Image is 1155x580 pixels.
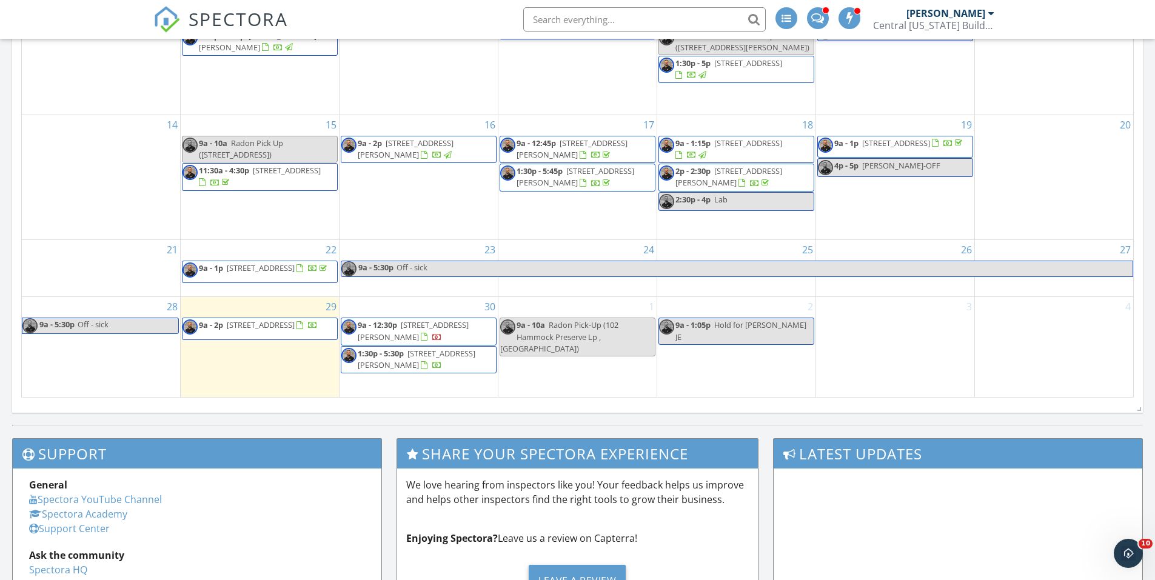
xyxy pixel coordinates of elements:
span: 2:30p - 4p [675,194,711,205]
span: Off - sick [78,319,109,330]
span: 9a - 1p [834,138,859,148]
a: Go to September 19, 2025 [959,115,974,135]
a: 1:30p - 5p [STREET_ADDRESS] [658,56,814,83]
td: Go to September 17, 2025 [498,115,657,239]
a: 9a - 1p [STREET_ADDRESS] [182,261,338,282]
img: jason.png [659,319,674,335]
a: Go to September 21, 2025 [164,240,180,259]
span: 9a - 5:30p [358,261,394,276]
img: jason.png [341,138,357,153]
h3: Latest Updates [774,439,1142,468]
span: 9a - 2p [358,138,382,148]
td: Go to September 16, 2025 [340,115,498,239]
td: Go to September 19, 2025 [815,115,974,239]
a: SPECTORA [153,16,288,42]
span: 11:30a - 4:30p [199,165,249,176]
span: 9a - 2p [199,319,223,330]
a: Go to September 30, 2025 [482,297,498,316]
span: [STREET_ADDRESS][PERSON_NAME] [517,138,628,160]
span: 2p - 2:30p [675,165,711,176]
span: 1:30p - 5:30p [358,348,404,359]
span: 10:30a - 11a [675,30,719,41]
td: Go to September 22, 2025 [181,240,340,297]
td: Go to September 28, 2025 [22,297,181,397]
iframe: Intercom live chat [1114,539,1143,568]
span: SPECTORA [189,6,288,32]
a: 9a - 12:45p [STREET_ADDRESS][PERSON_NAME] [500,136,655,163]
a: Go to September 26, 2025 [959,240,974,259]
a: 1:30p - 5:45p [STREET_ADDRESS][PERSON_NAME] [500,164,655,191]
a: 9a - 12:30p [STREET_ADDRESS][PERSON_NAME] [358,319,469,342]
a: 9a - 1p [STREET_ADDRESS] [834,138,965,148]
a: 1:30p - 5:30p [STREET_ADDRESS][PERSON_NAME] [341,346,497,373]
td: Go to October 4, 2025 [974,297,1133,397]
img: jason.png [341,348,357,363]
a: Go to September 14, 2025 [164,115,180,135]
a: 1:30p - 5:30p [STREET_ADDRESS][PERSON_NAME] [199,30,316,53]
span: Lab [714,194,728,205]
span: 9a - 10a [517,319,545,330]
span: 9a - 1:05p [675,319,711,330]
td: Go to September 24, 2025 [498,240,657,297]
input: Search everything... [523,7,766,32]
div: [PERSON_NAME] [906,7,985,19]
img: jason.png [500,319,515,335]
td: Go to September 20, 2025 [974,115,1133,239]
a: Spectora Academy [29,507,127,521]
img: jason.png [659,138,674,153]
span: [STREET_ADDRESS] [714,58,782,68]
span: 9a - 1p [199,262,223,273]
strong: Enjoying Spectora? [406,532,498,545]
img: jason.png [500,138,515,153]
span: 1:30p - 5p [675,58,711,68]
a: 2p - 2:30p [STREET_ADDRESS][PERSON_NAME] [658,164,814,191]
td: Go to October 3, 2025 [815,297,974,397]
a: Go to October 2, 2025 [805,297,815,316]
a: 9a - 2p [STREET_ADDRESS] [199,319,318,330]
td: Go to October 2, 2025 [657,297,815,397]
a: 9a - 12:45p [STREET_ADDRESS][PERSON_NAME] [517,138,628,160]
a: Go to September 18, 2025 [800,115,815,135]
td: Go to September 30, 2025 [340,297,498,397]
span: [STREET_ADDRESS][PERSON_NAME] [358,138,454,160]
a: 9a - 2p [STREET_ADDRESS][PERSON_NAME] [341,136,497,163]
span: [STREET_ADDRESS] [862,138,930,148]
a: 9a - 2p [STREET_ADDRESS][PERSON_NAME] [358,138,454,160]
span: 9a - 12:45p [517,138,556,148]
td: Go to September 18, 2025 [657,115,815,239]
span: 9a - 10a [199,138,227,148]
span: 1:30p - 5:45p [517,165,563,176]
td: Go to September 26, 2025 [815,240,974,297]
img: jason.png [22,318,38,333]
img: jason.png [500,165,515,181]
span: [STREET_ADDRESS][PERSON_NAME] [358,348,475,370]
span: [STREET_ADDRESS][PERSON_NAME] [358,319,469,342]
a: Support Center [29,522,110,535]
td: Go to September 25, 2025 [657,240,815,297]
h3: Share Your Spectora Experience [397,439,758,468]
a: Go to October 3, 2025 [964,297,974,316]
div: Central Florida Building Inspectors [873,19,994,32]
img: jason.png [182,262,198,278]
span: [STREET_ADDRESS] [253,165,321,176]
a: Go to September 27, 2025 [1117,240,1133,259]
img: jason.png [341,261,357,276]
td: Go to September 23, 2025 [340,240,498,297]
a: Go to October 4, 2025 [1123,297,1133,316]
td: Go to October 1, 2025 [498,297,657,397]
strong: General [29,478,67,492]
td: Go to September 14, 2025 [22,115,181,239]
span: [STREET_ADDRESS][PERSON_NAME] [517,165,634,188]
a: 9a - 1:15p [STREET_ADDRESS] [658,136,814,163]
span: [STREET_ADDRESS][PERSON_NAME] [199,30,316,53]
a: Go to September 17, 2025 [641,115,657,135]
img: jason.png [659,58,674,73]
span: 4p - 5p [834,160,859,171]
a: Go to October 1, 2025 [646,297,657,316]
span: [PERSON_NAME]-OFF [862,160,940,171]
img: jason.png [818,138,833,153]
img: jason.png [182,138,198,153]
span: Off - sick [397,262,427,273]
img: The Best Home Inspection Software - Spectora [153,6,180,33]
h3: Support [13,439,381,468]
